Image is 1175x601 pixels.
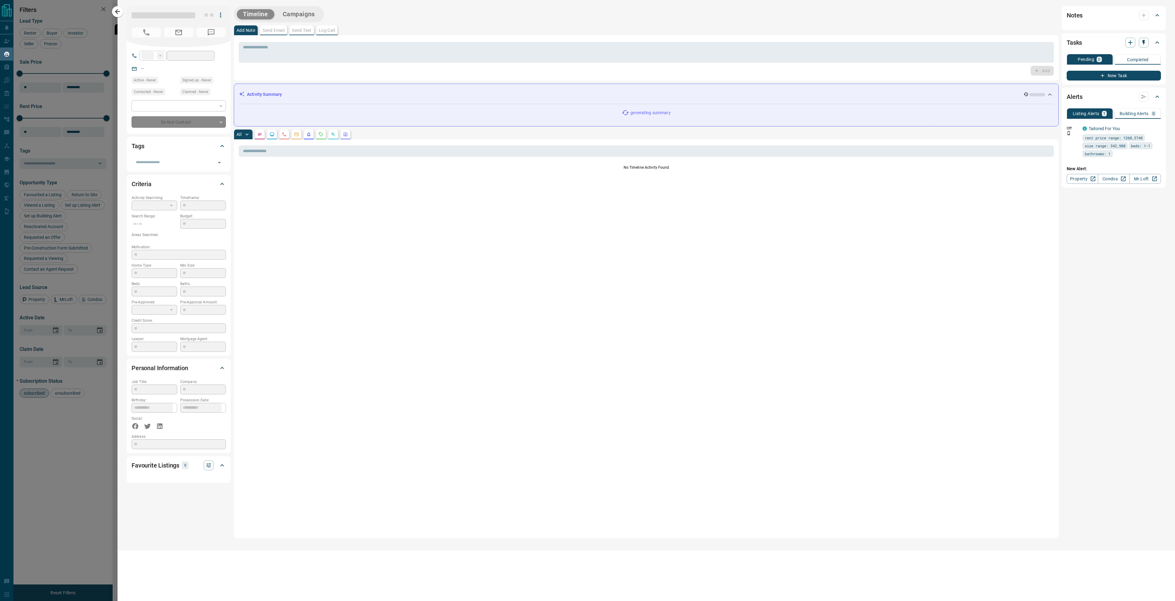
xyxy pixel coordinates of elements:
[343,132,348,137] svg: Agent Actions
[1078,57,1094,62] p: Pending
[180,213,226,219] p: Budget:
[132,363,188,373] h2: Personal Information
[132,177,226,191] div: Criteria
[237,132,241,137] p: All
[1067,131,1071,135] svg: Push Notification Only
[132,141,144,151] h2: Tags
[237,9,274,19] button: Timeline
[319,132,323,137] svg: Requests
[132,458,226,473] div: Favourite Listings0
[1131,143,1150,149] span: beds: 1-1
[132,397,177,403] p: Birthday:
[277,9,321,19] button: Campaigns
[1098,174,1129,184] a: Condos
[1129,174,1161,184] a: Mr.Loft
[237,28,255,32] p: Add Note
[331,132,336,137] svg: Opportunities
[294,132,299,137] svg: Emails
[1067,71,1161,81] button: New Task
[180,379,226,385] p: Company:
[1127,58,1149,62] p: Completed
[180,263,226,268] p: Min Size:
[239,165,1054,170] p: No Timeline Activity Found
[180,336,226,342] p: Mortgage Agent:
[215,158,224,167] button: Open
[1152,111,1155,116] p: 0
[132,232,226,238] p: Areas Searched:
[132,28,161,37] span: No Number
[184,462,187,469] p: 0
[182,77,211,83] span: Signed up - Never
[132,379,177,385] p: Job Title:
[1067,92,1083,102] h2: Alerts
[1120,111,1149,116] p: Building Alerts
[1083,126,1087,131] div: condos.ca
[1067,35,1161,50] div: Tasks
[180,281,226,287] p: Baths:
[1073,111,1099,116] p: Listing Alerts
[132,195,177,201] p: Actively Searching:
[1067,10,1083,20] h2: Notes
[132,116,226,128] div: Do Not Contact
[132,281,177,287] p: Beds:
[239,89,1054,100] div: Activity Summary
[132,244,226,250] p: Motivation:
[270,132,274,137] svg: Lead Browsing Activity
[1089,126,1120,131] a: Tailored For You
[132,263,177,268] p: Home Type:
[1098,57,1100,62] p: 0
[1085,143,1125,149] span: size range: 342,988
[132,460,179,470] h2: Favourite Listings
[164,28,193,37] span: No Email
[132,336,177,342] p: Lawyer:
[1103,111,1106,116] p: 1
[132,213,177,219] p: Search Range:
[1067,38,1082,47] h2: Tasks
[1085,135,1143,141] span: rent price range: 1260,3740
[180,195,226,201] p: Timeframe:
[132,219,177,229] p: -- - --
[132,361,226,375] div: Personal Information
[247,91,282,98] p: Activity Summary
[1067,89,1161,104] div: Alerts
[257,132,262,137] svg: Notes
[182,89,208,95] span: Claimed - Never
[132,179,151,189] h2: Criteria
[180,299,226,305] p: Pre-Approval Amount:
[132,299,177,305] p: Pre-Approved:
[306,132,311,137] svg: Listing Alerts
[134,89,163,95] span: Contacted - Never
[132,139,226,153] div: Tags
[1067,174,1098,184] a: Property
[1067,166,1161,172] p: New Alert:
[141,66,144,71] a: --
[180,397,226,403] p: Possession Date:
[630,110,670,116] p: generating summary
[134,77,156,83] span: Active - Never
[1085,151,1110,157] span: bathrooms: 1
[196,28,226,37] span: No Number
[1067,126,1079,131] p: Off
[282,132,287,137] svg: Calls
[132,318,226,323] p: Credit Score:
[132,416,177,421] p: Social:
[1067,8,1161,23] div: Notes
[132,434,226,439] p: Address:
